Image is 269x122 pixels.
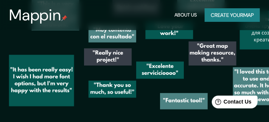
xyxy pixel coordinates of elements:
iframe: Help widget launcher [202,93,261,114]
button: About Us [173,8,199,22]
button: Create yourmap [205,8,260,22]
h3: Mappin [9,6,61,24]
img: mappin-pin [61,15,67,21]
